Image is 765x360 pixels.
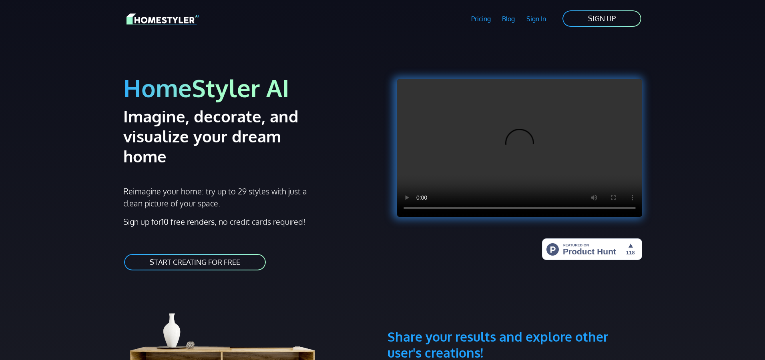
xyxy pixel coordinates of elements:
[521,10,552,28] a: Sign In
[126,12,199,26] img: HomeStyler AI logo
[123,185,314,209] p: Reimagine your home: try up to 29 styles with just a clean picture of your space.
[465,10,496,28] a: Pricing
[562,10,642,28] a: SIGN UP
[123,216,378,228] p: Sign up for , no credit cards required!
[496,10,521,28] a: Blog
[161,216,215,227] strong: 10 free renders
[123,73,378,103] h1: HomeStyler AI
[542,238,642,260] img: HomeStyler AI - Interior Design Made Easy: One Click to Your Dream Home | Product Hunt
[123,253,267,271] a: START CREATING FOR FREE
[123,106,327,166] h2: Imagine, decorate, and visualize your dream home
